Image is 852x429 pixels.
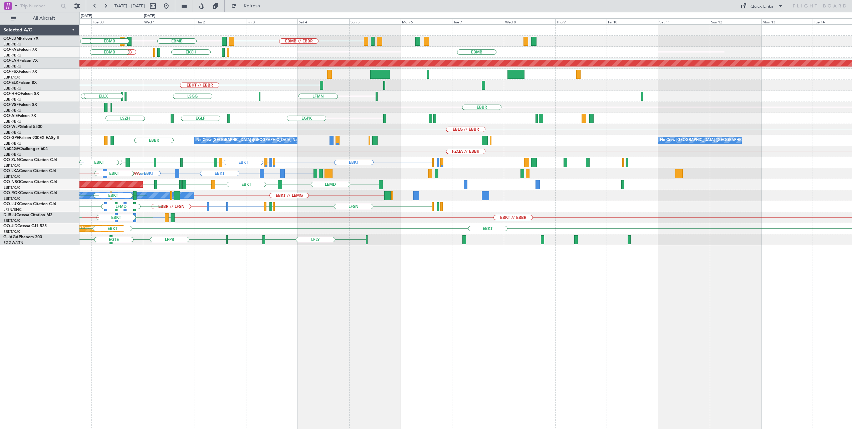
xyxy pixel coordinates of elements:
[3,240,23,245] a: EGGW/LTN
[3,125,42,129] a: OO-WLPGlobal 5500
[3,108,21,113] a: EBBR/BRU
[3,59,19,63] span: OO-LAH
[658,18,709,24] div: Sat 11
[3,42,21,47] a: EBBR/BRU
[3,224,17,228] span: OO-JID
[3,97,21,102] a: EBBR/BRU
[751,3,773,10] div: Quick Links
[3,92,21,96] span: OO-HHO
[761,18,813,24] div: Mon 13
[238,4,266,8] span: Refresh
[3,48,37,52] a: OO-FAEFalcon 7X
[3,70,37,74] a: OO-FSXFalcon 7X
[297,18,349,24] div: Sat 4
[3,64,21,69] a: EBBR/BRU
[228,1,268,11] button: Refresh
[20,1,59,11] input: Trip Number
[3,235,19,239] span: G-JAGA
[196,135,308,145] div: No Crew [GEOGRAPHIC_DATA] ([GEOGRAPHIC_DATA] National)
[3,224,47,228] a: OO-JIDCessna CJ1 525
[3,185,20,190] a: EBKT/KJK
[3,70,19,74] span: OO-FSX
[7,13,72,24] button: All Aircraft
[3,103,37,107] a: OO-VSFFalcon 8X
[3,229,20,234] a: EBKT/KJK
[144,13,155,19] div: [DATE]
[143,18,194,24] div: Wed 1
[3,119,21,124] a: EBBR/BRU
[3,169,19,173] span: OO-LXA
[3,202,19,206] span: OO-LUX
[81,13,92,19] div: [DATE]
[246,18,297,24] div: Fri 3
[3,37,20,41] span: OO-LUM
[3,174,20,179] a: EBKT/KJK
[3,158,57,162] a: OO-ZUNCessna Citation CJ4
[3,114,36,118] a: OO-AIEFalcon 7X
[3,81,18,85] span: OO-ELK
[195,18,246,24] div: Thu 2
[3,103,19,107] span: OO-VSF
[607,18,658,24] div: Fri 10
[3,196,20,201] a: EBKT/KJK
[3,147,48,151] a: N604GFChallenger 604
[3,125,20,129] span: OO-WLP
[3,75,20,80] a: EBKT/KJK
[3,147,19,151] span: N604GF
[3,53,21,58] a: EBBR/BRU
[3,136,19,140] span: OO-GPE
[3,207,22,212] a: LFSN/ENC
[3,191,20,195] span: OO-ROK
[3,136,59,140] a: OO-GPEFalcon 900EX EASy II
[3,158,20,162] span: OO-ZUN
[3,180,57,184] a: OO-NSGCessna Citation CJ4
[3,218,20,223] a: EBKT/KJK
[3,37,38,41] a: OO-LUMFalcon 7X
[660,135,772,145] div: No Crew [GEOGRAPHIC_DATA] ([GEOGRAPHIC_DATA] National)
[452,18,503,24] div: Tue 7
[3,163,20,168] a: EBKT/KJK
[401,18,452,24] div: Mon 6
[91,18,143,24] div: Tue 30
[3,152,21,157] a: EBBR/BRU
[3,180,20,184] span: OO-NSG
[3,114,18,118] span: OO-AIE
[3,169,56,173] a: OO-LXACessna Citation CJ4
[3,48,19,52] span: OO-FAE
[3,213,52,217] a: D-IBLUCessna Citation M2
[3,235,42,239] a: G-JAGAPhenom 300
[3,202,56,206] a: OO-LUXCessna Citation CJ4
[3,59,38,63] a: OO-LAHFalcon 7X
[3,213,16,217] span: D-IBLU
[114,3,145,9] span: [DATE] - [DATE]
[3,130,21,135] a: EBBR/BRU
[17,16,70,21] span: All Aircraft
[504,18,555,24] div: Wed 8
[3,86,21,91] a: EBBR/BRU
[57,224,135,234] div: Planned Maint Kortrijk-[GEOGRAPHIC_DATA]
[555,18,607,24] div: Thu 9
[3,81,37,85] a: OO-ELKFalcon 8X
[710,18,761,24] div: Sun 12
[737,1,787,11] button: Quick Links
[3,191,57,195] a: OO-ROKCessna Citation CJ4
[349,18,401,24] div: Sun 5
[3,141,21,146] a: EBBR/BRU
[3,92,39,96] a: OO-HHOFalcon 8X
